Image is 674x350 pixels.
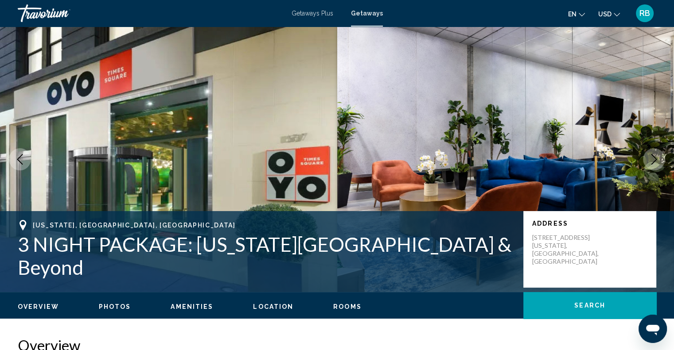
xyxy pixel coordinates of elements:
[99,303,131,311] button: Photos
[639,9,650,18] span: RB
[171,303,213,311] button: Amenities
[18,4,283,22] a: Travorium
[253,303,293,311] button: Location
[532,234,603,265] p: [STREET_ADDRESS] [US_STATE], [GEOGRAPHIC_DATA], [GEOGRAPHIC_DATA]
[568,8,585,20] button: Change language
[18,303,59,311] button: Overview
[633,4,656,23] button: User Menu
[333,303,362,311] button: Rooms
[523,292,656,319] button: Search
[574,302,605,309] span: Search
[643,148,665,170] button: Next image
[351,10,383,17] a: Getaways
[532,220,647,227] p: Address
[18,233,514,279] h1: 3 NIGHT PACKAGE: [US_STATE][GEOGRAPHIC_DATA] & Beyond
[639,315,667,343] iframe: Button to launch messaging window
[568,11,577,18] span: en
[598,8,620,20] button: Change currency
[33,222,236,229] span: [US_STATE], [GEOGRAPHIC_DATA], [GEOGRAPHIC_DATA]
[598,11,612,18] span: USD
[292,10,333,17] a: Getaways Plus
[9,148,31,170] button: Previous image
